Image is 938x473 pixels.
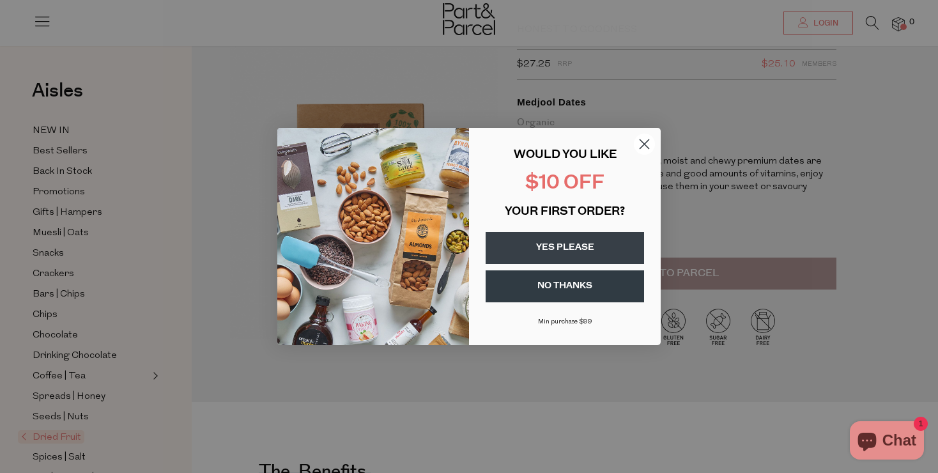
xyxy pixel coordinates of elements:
[486,232,644,264] button: YES PLEASE
[633,133,656,155] button: Close dialog
[846,421,928,463] inbox-online-store-chat: Shopify online store chat
[486,270,644,302] button: NO THANKS
[538,318,592,325] span: Min purchase $99
[525,174,604,194] span: $10 OFF
[277,128,469,345] img: 43fba0fb-7538-40bc-babb-ffb1a4d097bc.jpeg
[505,206,625,218] span: YOUR FIRST ORDER?
[514,150,617,161] span: WOULD YOU LIKE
